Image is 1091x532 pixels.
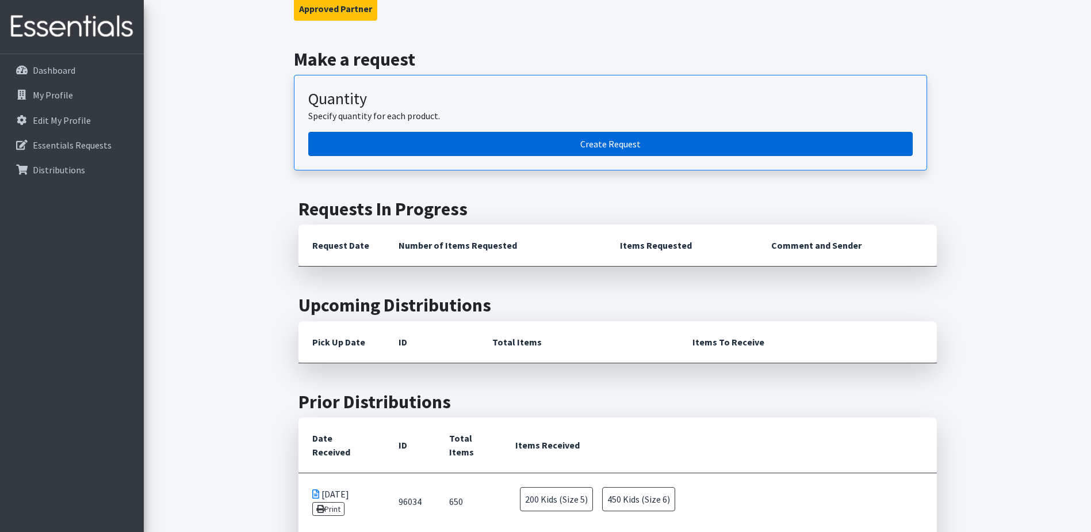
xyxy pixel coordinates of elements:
th: Items Requested [606,225,757,267]
h2: Prior Distributions [298,391,937,413]
a: Dashboard [5,59,139,82]
p: Essentials Requests [33,139,112,151]
h3: Quantity [308,89,913,109]
a: My Profile [5,83,139,107]
a: Create a request by quantity [308,132,913,156]
th: Total Items [435,417,502,473]
p: Dashboard [33,64,75,76]
th: Date Received [298,417,385,473]
a: Edit My Profile [5,109,139,132]
span: 200 Kids (Size 5) [520,487,593,511]
th: Items Received [502,417,937,473]
h2: Make a request [294,48,941,70]
p: My Profile [33,89,73,101]
th: Number of Items Requested [385,225,607,267]
a: Essentials Requests [5,134,139,157]
a: Distributions [5,158,139,181]
span: 450 Kids (Size 6) [602,487,675,511]
th: Request Date [298,225,385,267]
h2: Requests In Progress [298,198,937,220]
td: 96034 [385,473,435,530]
td: 650 [435,473,502,530]
th: Pick Up Date [298,321,385,363]
a: Print [312,502,345,516]
th: ID [385,417,435,473]
img: HumanEssentials [5,7,139,46]
p: Edit My Profile [33,115,91,126]
th: Comment and Sender [757,225,936,267]
p: Specify quantity for each product. [308,109,913,123]
h2: Upcoming Distributions [298,294,937,316]
td: [DATE] [298,473,385,530]
th: Items To Receive [679,321,937,363]
th: Total Items [478,321,679,363]
p: Distributions [33,164,85,176]
th: ID [385,321,478,363]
